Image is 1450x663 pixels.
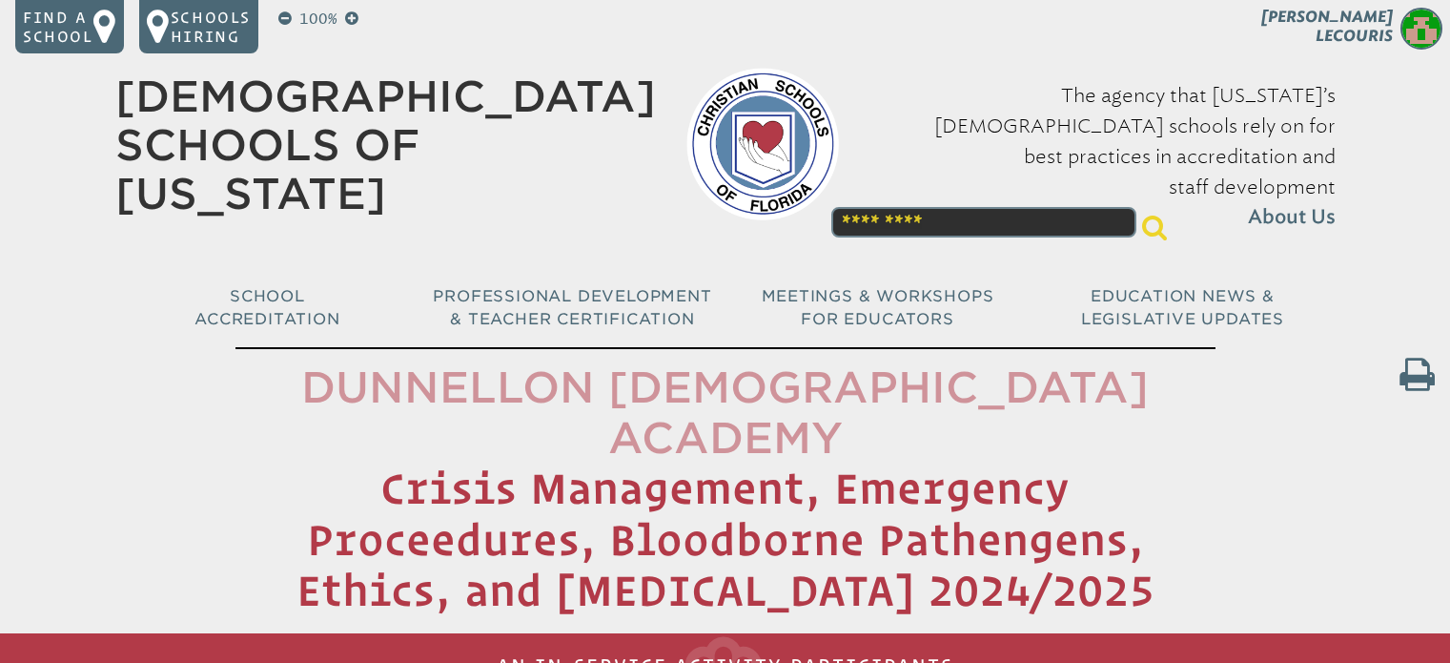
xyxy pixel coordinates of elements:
img: 928195b70fb172cf12a964a59dd449b0 [1400,8,1442,50]
a: [DEMOGRAPHIC_DATA] Schools of [US_STATE] [115,72,656,218]
p: 100% [296,8,341,31]
span: Professional Development & Teacher Certification [433,287,711,328]
span: Education News & Legislative Updates [1081,287,1284,328]
p: Schools Hiring [171,8,251,46]
img: csf-logo-web-colors.png [686,68,839,220]
span: [PERSON_NAME] Lecouris [1261,8,1393,45]
span: School Accreditation [194,287,339,328]
span: Crisis Management, Emergency Proceedures, Bloodborne Pathengens, Ethics, and [MEDICAL_DATA] 2024/... [296,464,1154,614]
span: Dunnellon [DEMOGRAPHIC_DATA] Academy [301,363,1149,464]
span: About Us [1248,202,1336,233]
span: Meetings & Workshops for Educators [762,287,994,328]
p: The agency that [US_STATE]’s [DEMOGRAPHIC_DATA] schools rely on for best practices in accreditati... [869,80,1336,233]
p: Find a school [23,8,93,46]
